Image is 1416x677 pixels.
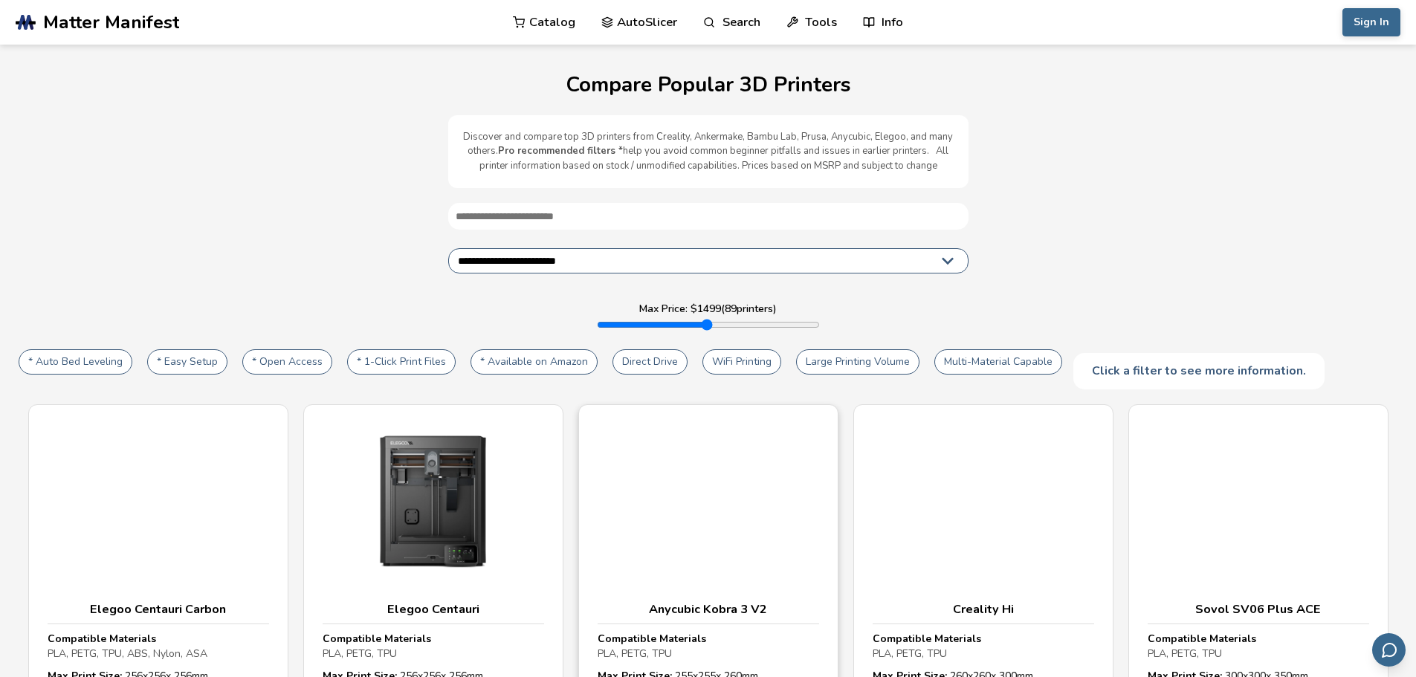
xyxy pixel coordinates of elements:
h3: Sovol SV06 Plus ACE [1148,602,1369,617]
p: Discover and compare top 3D printers from Creality, Ankermake, Bambu Lab, Prusa, Anycubic, Elegoo... [463,130,954,174]
span: PLA, PETG, TPU [323,647,397,661]
button: Direct Drive [612,349,688,375]
button: Send feedback via email [1372,633,1406,667]
button: * Easy Setup [147,349,227,375]
h3: Elegoo Centauri [323,602,544,617]
span: PLA, PETG, TPU [873,647,947,661]
button: * 1-Click Print Files [347,349,456,375]
label: Max Price: $ 1499 ( 89 printers) [639,303,777,315]
strong: Compatible Materials [873,632,981,646]
h3: Anycubic Kobra 3 V2 [598,602,819,617]
strong: Compatible Materials [48,632,156,646]
div: Click a filter to see more information. [1073,353,1325,389]
button: * Auto Bed Leveling [19,349,132,375]
span: PLA, PETG, TPU, ABS, Nylon, ASA [48,647,207,661]
h3: Creality Hi [873,602,1094,617]
span: Matter Manifest [43,12,179,33]
strong: Compatible Materials [1148,632,1256,646]
button: WiFi Printing [702,349,781,375]
strong: Compatible Materials [323,632,431,646]
button: Multi-Material Capable [934,349,1062,375]
button: * Open Access [242,349,332,375]
h3: Elegoo Centauri Carbon [48,602,269,617]
button: Large Printing Volume [796,349,919,375]
button: Sign In [1342,8,1400,36]
span: PLA, PETG, TPU [598,647,672,661]
b: Pro recommended filters * [498,144,623,158]
strong: Compatible Materials [598,632,706,646]
h1: Compare Popular 3D Printers [15,74,1401,97]
button: * Available on Amazon [471,349,598,375]
span: PLA, PETG, TPU [1148,647,1222,661]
